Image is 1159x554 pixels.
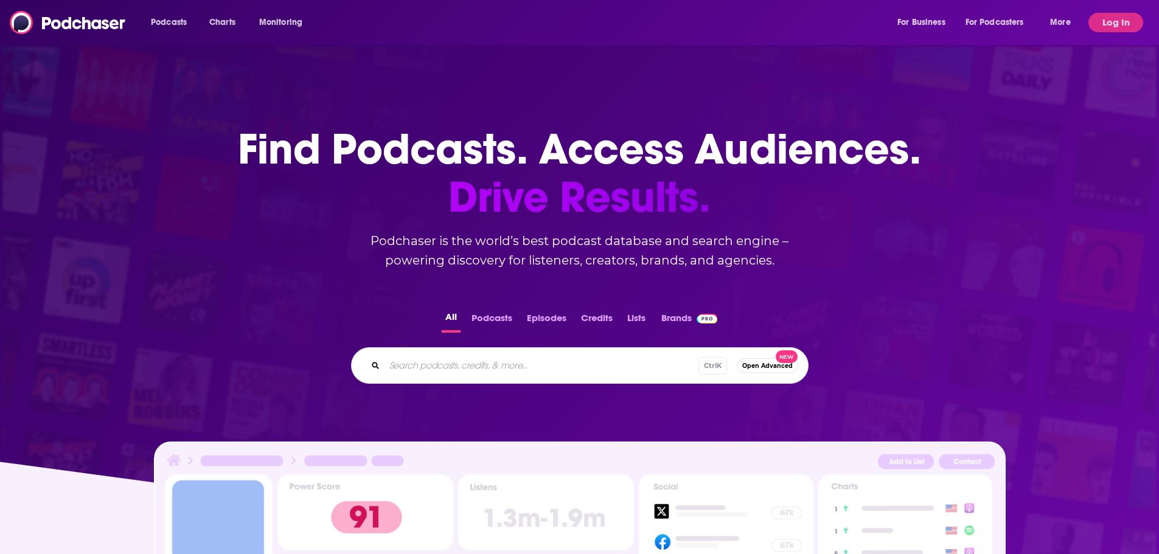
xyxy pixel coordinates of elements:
[238,173,921,221] span: Drive Results.
[698,357,727,375] span: Ctrl K
[458,474,634,550] img: Podcast Insights Listens
[737,358,798,373] button: Open AdvancedNew
[1088,13,1143,32] button: Log In
[468,309,516,333] button: Podcasts
[238,125,921,221] h1: Find Podcasts. Access Audiences.
[577,309,616,333] button: Credits
[201,13,243,32] a: Charts
[251,13,318,32] button: open menu
[523,309,570,333] button: Episodes
[697,314,718,324] img: Podchaser Pro
[776,350,798,363] span: New
[277,474,453,550] img: Podcast Insights Power score
[259,14,302,31] span: Monitoring
[742,362,793,369] span: Open Advanced
[1042,13,1086,32] button: open menu
[442,309,461,333] button: All
[889,13,961,32] button: open menu
[624,309,649,333] button: Lists
[336,231,823,270] h2: Podchaser is the world’s best podcast database and search engine – powering discovery for listene...
[151,14,187,31] span: Podcasts
[385,356,698,375] input: Search podcasts, credits, & more...
[897,14,945,31] span: For Business
[1050,14,1071,31] span: More
[958,13,1042,32] button: open menu
[142,13,203,32] button: open menu
[966,14,1024,31] span: For Podcasters
[661,309,718,333] a: BrandsPodchaser Pro
[10,11,127,34] img: Podchaser - Follow, Share and Rate Podcasts
[351,347,809,384] div: Search podcasts, credits, & more...
[209,14,235,31] span: Charts
[165,452,995,474] img: Podcast Insights Header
